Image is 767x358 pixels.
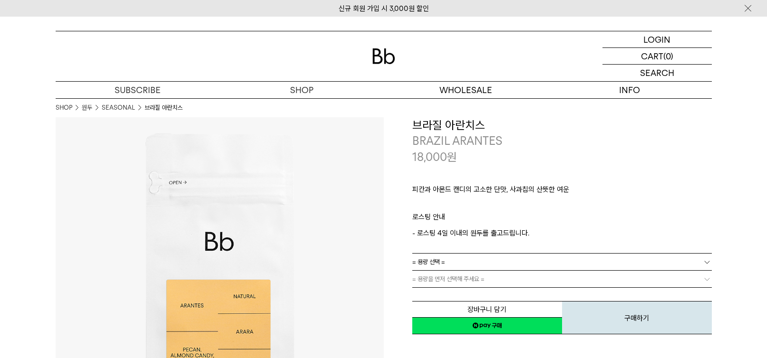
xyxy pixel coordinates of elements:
[372,48,395,64] img: 로고
[562,301,712,334] button: 구매하기
[145,103,183,113] li: 브라질 아란치스
[220,82,384,98] a: SHOP
[412,184,712,200] p: 피칸과 아몬드 캔디의 고소한 단맛, 사과칩의 산뜻한 여운
[412,149,457,165] p: 18,000
[56,82,220,98] a: SUBSCRIBE
[339,4,429,13] a: 신규 회원 가입 시 3,000원 할인
[602,48,712,65] a: CART (0)
[663,48,673,64] p: (0)
[640,65,674,81] p: SEARCH
[447,150,457,164] span: 원
[641,48,663,64] p: CART
[412,133,712,149] p: BRAZIL ARANTES
[548,82,712,98] p: INFO
[412,200,712,211] p: ㅤ
[82,103,92,113] a: 원두
[56,103,72,113] a: SHOP
[412,117,712,133] h3: 브라질 아란치스
[102,103,135,113] a: SEASONAL
[412,317,562,334] a: 새창
[412,301,562,318] button: 장바구니 담기
[412,254,445,270] span: = 용량 선택 =
[602,31,712,48] a: LOGIN
[412,271,485,287] span: = 용량을 먼저 선택해 주세요 =
[643,31,670,47] p: LOGIN
[412,211,712,227] p: 로스팅 안내
[412,227,712,239] p: - 로스팅 4일 이내의 원두를 출고드립니다.
[384,82,548,98] p: WHOLESALE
